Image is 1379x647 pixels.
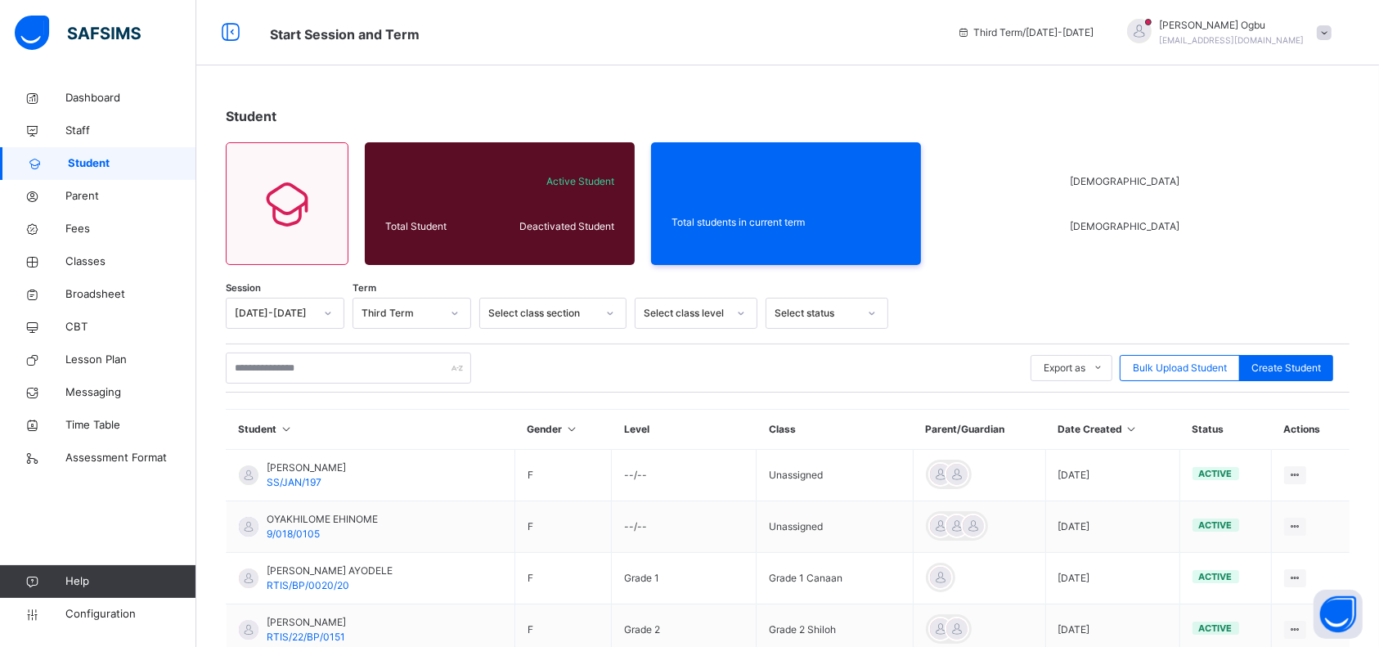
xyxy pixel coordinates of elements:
span: Create Student [1251,361,1321,375]
span: Parent [65,188,196,204]
i: Sort in Ascending Order [280,423,294,435]
span: Total students in current term [672,215,901,230]
span: active [1199,622,1233,634]
th: Student [227,410,515,450]
span: Student [226,108,276,124]
span: Lesson Plan [65,352,196,368]
td: F [515,450,612,501]
span: Student [68,155,196,172]
span: Term [353,281,376,295]
span: Fees [65,221,196,237]
td: F [515,553,612,604]
span: [PERSON_NAME] AYODELE [267,564,393,578]
span: Classes [65,254,196,270]
span: RTIS/BP/0020/20 [267,579,349,591]
div: [DATE]-[DATE] [235,306,314,321]
th: Status [1179,410,1271,450]
span: active [1199,519,1233,531]
th: Parent/Guardian [913,410,1045,450]
span: RTIS/22/BP/0151 [267,631,345,643]
i: Sort in Ascending Order [1125,423,1139,435]
td: Unassigned [757,501,913,553]
span: 9/018/0105 [267,528,320,540]
span: Dashboard [65,90,196,106]
span: Messaging [65,384,196,401]
td: [DATE] [1045,501,1179,553]
div: AnnOgbu [1111,18,1340,47]
th: Level [612,410,757,450]
span: Deactivated Student [498,219,614,234]
th: Class [757,410,913,450]
th: Date Created [1045,410,1179,450]
td: Grade 1 [612,553,757,604]
span: [PERSON_NAME] Ogbu [1160,18,1305,33]
td: Grade 1 Canaan [757,553,913,604]
span: Export as [1044,361,1085,375]
span: [DEMOGRAPHIC_DATA] [1070,219,1187,234]
span: Active Student [498,174,614,189]
span: Session [226,281,261,295]
td: --/-- [612,450,757,501]
div: Select class section [488,306,596,321]
td: F [515,501,612,553]
span: Broadsheet [65,286,196,303]
span: CBT [65,319,196,335]
span: Bulk Upload Student [1133,361,1227,375]
td: --/-- [612,501,757,553]
div: Select status [775,306,858,321]
th: Gender [515,410,612,450]
span: [DEMOGRAPHIC_DATA] [1070,174,1187,189]
span: Time Table [65,417,196,434]
span: SS/JAN/197 [267,476,321,488]
span: Help [65,573,195,590]
td: [DATE] [1045,450,1179,501]
span: [EMAIL_ADDRESS][DOMAIN_NAME] [1160,35,1305,45]
button: Open asap [1314,590,1363,639]
div: Total Student [381,215,494,238]
span: active [1199,468,1233,479]
th: Actions [1271,410,1350,450]
div: Third Term [362,306,441,321]
span: Start Session and Term [270,26,420,43]
span: Staff [65,123,196,139]
td: Unassigned [757,450,913,501]
td: [DATE] [1045,553,1179,604]
span: [PERSON_NAME] [267,461,346,475]
i: Sort in Ascending Order [565,423,579,435]
img: safsims [15,16,141,50]
span: OYAKHILOME EHINOME [267,512,378,527]
span: Configuration [65,606,195,622]
span: active [1199,571,1233,582]
div: Select class level [644,306,727,321]
span: [PERSON_NAME] [267,615,346,630]
span: Assessment Format [65,450,196,466]
span: session/term information [957,25,1094,40]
